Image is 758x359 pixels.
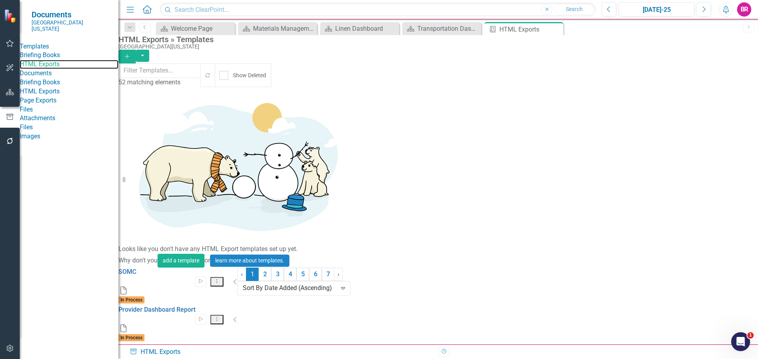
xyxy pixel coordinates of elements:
div: Linen Dashboard [335,24,397,33]
span: 1 [246,268,259,281]
img: ClearPoint Strategy [4,9,18,23]
a: Page Exports [20,96,118,105]
a: Briefing Books [20,51,118,60]
a: Transportation Dashboard [404,24,479,33]
a: HTML Exports [20,87,118,96]
div: Transportation Dashboard [417,24,479,33]
a: learn more about templates. [210,255,289,267]
a: 4 [284,268,296,281]
div: Files [20,105,118,114]
div: HTML Exports » Templates [118,35,754,44]
a: SOMC Strategic Value Dashboards (Copy) [118,344,237,351]
a: 2 [259,268,271,281]
input: Search ClearPoint... [160,3,596,17]
button: [DATE]-25 [619,2,694,17]
input: Filter Templates... [118,63,201,78]
span: Why don't you [118,257,158,264]
a: Files [20,123,118,132]
span: ‹ [241,270,243,278]
button: Search [554,4,594,15]
span: › [338,270,340,278]
button: add a template [158,254,205,268]
div: Looks like you don't have any HTML Export templates set up yet. [118,245,758,254]
div: 52 matching elements [118,78,201,87]
div: HTML Exports [129,348,432,357]
span: In Process [118,334,144,341]
div: Show Deleted [233,71,266,79]
a: HTML Exports [20,60,118,69]
div: [DATE]-25 [621,5,692,15]
iframe: Intercom live chat [731,332,750,351]
button: BR [737,2,751,17]
div: Materials Management Dashboard [253,24,315,33]
span: In Process [118,296,144,303]
span: or [205,257,210,264]
a: Materials Management Dashboard [240,24,315,33]
a: Images [20,132,118,141]
a: Linen Dashboard [322,24,397,33]
span: 1 [747,332,754,339]
a: 7 [322,268,334,281]
a: 3 [271,268,284,281]
a: 6 [309,268,322,281]
a: SOMC [118,268,136,275]
a: 5 [296,268,309,281]
div: [GEOGRAPHIC_DATA][US_STATE] [118,44,754,50]
img: Getting started [118,87,355,245]
small: [GEOGRAPHIC_DATA][US_STATE] [32,19,111,32]
div: Documents [20,69,118,78]
span: Documents [32,10,111,19]
div: HTML Exports [499,24,561,34]
a: Briefing Books [20,78,118,87]
a: Provider Dashboard Report [118,306,195,313]
a: Attachments [20,114,118,123]
div: Templates [20,42,118,51]
a: Welcome Page [158,24,233,33]
span: Search [566,6,583,12]
div: Welcome Page [171,24,233,33]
